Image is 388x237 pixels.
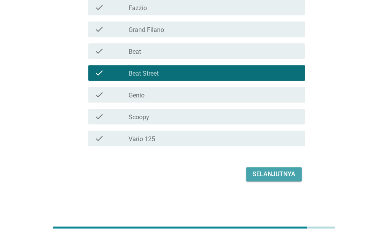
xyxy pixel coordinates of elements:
[129,113,149,121] label: Scoopy
[95,112,104,121] i: check
[252,170,295,179] div: Selanjutnya
[95,25,104,34] i: check
[129,4,147,12] label: Fazzio
[129,135,155,143] label: Vario 125
[129,92,145,99] label: Genio
[95,68,104,78] i: check
[129,48,141,56] label: Beat
[95,46,104,56] i: check
[95,3,104,12] i: check
[95,134,104,143] i: check
[129,70,159,78] label: Beat Street
[129,26,164,34] label: Grand Filano
[246,167,302,181] button: Selanjutnya
[95,90,104,99] i: check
